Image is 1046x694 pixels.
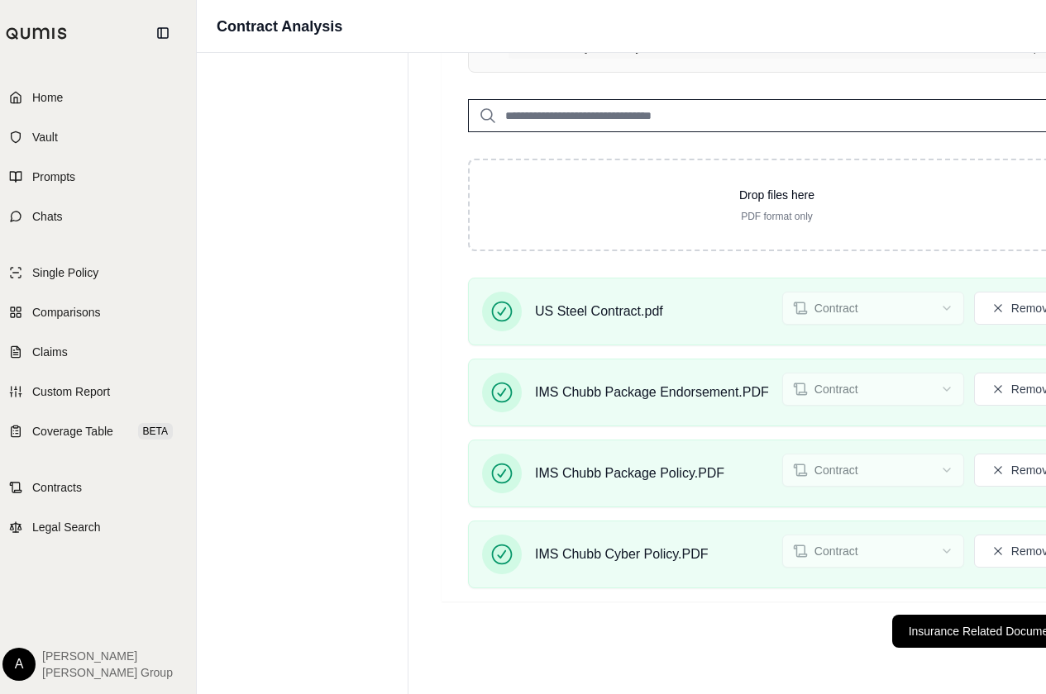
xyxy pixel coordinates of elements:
[150,20,176,46] button: Collapse sidebar
[42,648,173,664] span: [PERSON_NAME]
[32,208,63,225] span: Chats
[32,383,110,400] span: Custom Report
[138,423,173,440] span: BETA
[32,169,75,185] span: Prompts
[535,383,769,402] span: IMS Chubb Package Endorsement.PDF
[32,423,113,440] span: Coverage Table
[217,15,342,38] h1: Contract Analysis
[32,89,63,106] span: Home
[32,344,68,360] span: Claims
[535,463,724,483] span: IMS Chubb Package Policy.PDF
[6,27,68,40] img: Qumis Logo
[32,264,98,281] span: Single Policy
[32,519,101,535] span: Legal Search
[42,664,173,681] span: [PERSON_NAME] Group
[535,544,709,564] span: IMS Chubb Cyber Policy.PDF
[2,648,36,681] div: A
[32,304,100,321] span: Comparisons
[32,479,82,496] span: Contracts
[32,129,58,145] span: Vault
[535,302,663,321] span: US Steel Contract.pdf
